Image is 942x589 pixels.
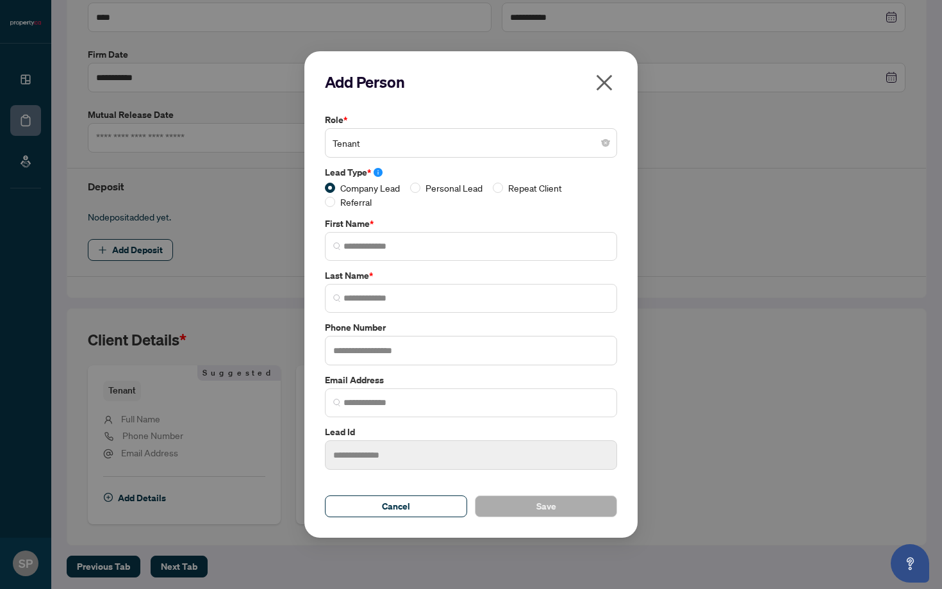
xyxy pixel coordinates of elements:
span: Company Lead [335,181,405,195]
button: Save [475,495,617,517]
img: search_icon [333,399,341,406]
h2: Add Person [325,72,617,92]
span: Personal Lead [420,181,488,195]
span: Tenant [333,131,609,155]
label: Email Address [325,373,617,387]
label: Lead Id [325,425,617,439]
span: Referral [335,195,377,209]
img: search_icon [333,243,341,251]
label: First Name [325,217,617,231]
img: search_icon [333,294,341,302]
button: Open asap [891,544,929,583]
span: close-circle [602,139,609,147]
button: Cancel [325,495,467,517]
label: Last Name [325,269,617,283]
span: Cancel [382,496,410,517]
label: Phone Number [325,320,617,335]
label: Role [325,113,617,127]
span: Repeat Client [503,181,567,195]
span: info-circle [374,168,383,177]
span: close [594,72,615,93]
label: Lead Type [325,165,617,179]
